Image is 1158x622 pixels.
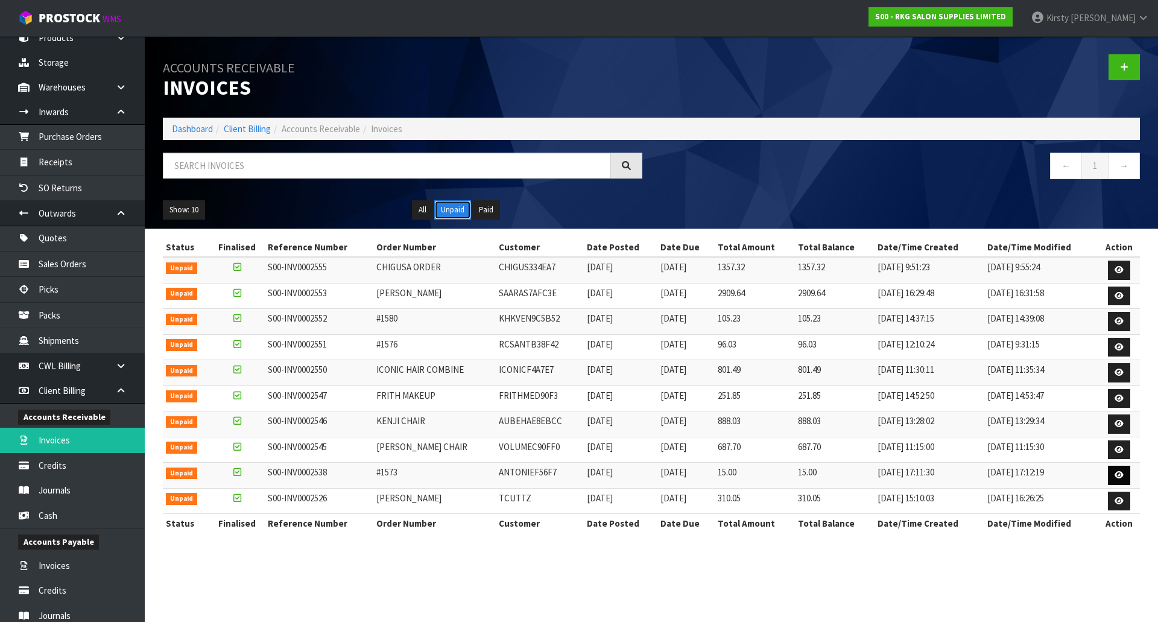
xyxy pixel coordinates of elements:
td: KENJI CHAIR [373,411,496,437]
a: 1 [1081,153,1109,179]
td: [DATE] 11:30:11 [875,360,984,386]
td: KHKVEN9C5B52 [496,309,583,335]
th: Order Number [373,514,496,533]
input: Search invoices [163,153,611,179]
td: [DATE] 17:12:19 [984,463,1098,489]
td: S00-INV0002546 [265,411,373,437]
td: [DATE] [657,411,715,437]
td: 687.70 [795,437,875,463]
a: → [1108,153,1140,179]
th: Date Due [657,514,715,533]
td: [DATE] 14:39:08 [984,309,1098,335]
th: Status [163,238,210,257]
td: 15.00 [715,463,795,489]
th: Finalised [210,514,265,533]
td: FRITHMED90F3 [496,386,583,411]
td: RCSANTB38F42 [496,334,583,360]
small: WMS [103,13,121,25]
span: Accounts Receivable [18,410,110,425]
td: 801.49 [795,360,875,386]
td: 15.00 [795,463,875,489]
span: Accounts Payable [18,535,99,550]
td: [DATE] 15:10:03 [875,488,984,514]
td: [DATE] [584,283,658,309]
th: Action [1098,514,1140,533]
a: Client Billing [224,123,271,135]
td: S00-INV0002552 [265,309,373,335]
img: cube-alt.png [18,10,33,25]
td: [DATE] 11:35:34 [984,360,1098,386]
span: Invoices [371,123,402,135]
td: [DATE] [584,309,658,335]
td: TCUTTZ [496,488,583,514]
td: [PERSON_NAME] [373,283,496,309]
span: Unpaid [166,390,197,402]
span: Unpaid [166,442,197,454]
th: Date Posted [584,238,658,257]
td: [DATE] 14:52:50 [875,386,984,411]
span: Unpaid [166,365,197,377]
td: 251.85 [795,386,875,411]
td: 310.05 [795,488,875,514]
button: Paid [472,200,500,220]
td: [DATE] 9:55:24 [984,257,1098,283]
td: [DATE] [584,411,658,437]
button: All [412,200,433,220]
td: [DATE] 9:51:23 [875,257,984,283]
td: ICONIC HAIR COMBINE [373,360,496,386]
td: [DATE] [657,360,715,386]
th: Action [1098,238,1140,257]
td: AUBEHAE8EBCC [496,411,583,437]
td: [DATE] [584,257,658,283]
span: Unpaid [166,314,197,326]
th: Customer [496,514,583,533]
th: Reference Number [265,238,373,257]
td: 96.03 [715,334,795,360]
td: 105.23 [795,309,875,335]
td: [DATE] 9:31:15 [984,334,1098,360]
span: [PERSON_NAME] [1071,12,1136,24]
a: S00 - RKG SALON SUPPLIES LIMITED [868,7,1013,27]
td: [DATE] [657,437,715,463]
span: Unpaid [166,262,197,275]
td: ICONICF4A7E7 [496,360,583,386]
th: Status [163,514,210,533]
td: 2909.64 [715,283,795,309]
button: Unpaid [434,200,471,220]
td: S00-INV0002545 [265,437,373,463]
td: #1573 [373,463,496,489]
th: Finalised [210,238,265,257]
th: Reference Number [265,514,373,533]
td: #1580 [373,309,496,335]
th: Date Due [657,238,715,257]
th: Total Amount [715,514,795,533]
td: [DATE] [584,437,658,463]
td: [DATE] [584,360,658,386]
h1: Invoices [163,54,642,100]
td: [DATE] [657,257,715,283]
td: [DATE] [657,283,715,309]
td: [PERSON_NAME] CHAIR [373,437,496,463]
td: [DATE] 13:29:34 [984,411,1098,437]
td: [DATE] 12:10:24 [875,334,984,360]
td: S00-INV0002553 [265,283,373,309]
span: Unpaid [166,288,197,300]
td: S00-INV0002538 [265,463,373,489]
th: Date/Time Modified [984,238,1098,257]
td: [DATE] 11:15:30 [984,437,1098,463]
td: CHIGUSA ORDER [373,257,496,283]
nav: Page navigation [660,153,1140,182]
td: FRITH MAKEUP [373,386,496,411]
button: Show: 10 [163,200,205,220]
td: 801.49 [715,360,795,386]
td: [DATE] [657,463,715,489]
td: 687.70 [715,437,795,463]
td: [DATE] 16:31:58 [984,283,1098,309]
span: ProStock [39,10,100,26]
td: [DATE] [584,334,658,360]
td: 310.05 [715,488,795,514]
td: [DATE] [584,386,658,411]
td: SAARAS7AFC3E [496,283,583,309]
td: 105.23 [715,309,795,335]
td: [DATE] 14:37:15 [875,309,984,335]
